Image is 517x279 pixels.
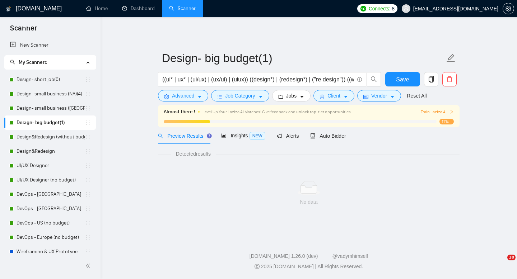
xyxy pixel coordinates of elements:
[277,133,299,139] span: Alerts
[85,206,91,212] span: holder
[4,187,96,202] li: DevOps - US
[4,202,96,216] li: DevOps - Europe
[4,130,96,144] li: Design&Redesign (without budget)
[202,109,353,114] span: Level Up Your Laziza AI Matches! Give feedback and unlock top-tier opportunities !
[4,23,43,38] span: Scanner
[396,75,409,84] span: Save
[85,177,91,183] span: holder
[122,5,155,11] a: dashboardDashboard
[421,109,454,115] button: Train Laziza AI
[162,75,354,84] input: Search Freelance Jobs...
[4,159,96,173] li: UI/UX Designer
[17,130,85,144] a: Design&Redesign (without budget)
[357,77,362,82] span: info-circle
[17,159,85,173] a: UI/UX Designer
[343,94,348,99] span: caret-down
[4,216,96,230] li: DevOps - US (no budget)
[450,110,454,114] span: right
[85,91,91,97] span: holder
[17,87,85,101] a: Design- small business (NA)(4)
[390,94,395,99] span: caret-down
[503,6,514,11] span: setting
[392,5,395,13] span: 8
[17,115,85,130] a: Design- big budget(1)
[272,90,311,101] button: folderJobscaret-down
[424,76,438,82] span: copy
[278,94,283,99] span: folder
[4,173,96,187] li: UI/UX Designer (no budget)
[85,148,91,154] span: holder
[225,92,255,100] span: Job Category
[360,6,366,11] img: upwork-logo.png
[258,94,263,99] span: caret-down
[85,249,91,255] span: holder
[4,38,96,52] li: New Scanner
[4,72,96,87] li: Design- short job(0)
[85,220,91,226] span: holder
[250,253,318,259] a: [DOMAIN_NAME] 1.26.0 (dev)
[85,120,91,126] span: holder
[17,173,85,187] a: UI/UX Designer (no budget)
[4,144,96,159] li: Design&Redesign
[85,134,91,140] span: holder
[493,255,510,272] iframe: Intercom live chat
[211,90,269,101] button: barsJob Categorycaret-down
[250,132,265,140] span: NEW
[158,90,208,101] button: settingAdvancedcaret-down
[446,53,456,63] span: edit
[357,90,401,101] button: idcardVendorcaret-down
[332,253,368,259] a: @vadymhimself
[385,72,420,86] button: Save
[217,94,222,99] span: bars
[407,92,427,100] a: Reset All
[85,262,93,269] span: double-left
[85,77,91,82] span: holder
[10,59,47,65] span: My Scanners
[4,230,96,245] li: DevOps - Europe (no budget)
[442,72,457,86] button: delete
[17,202,85,216] a: DevOps - [GEOGRAPHIC_DATA]
[221,133,265,138] span: Insights
[4,87,96,101] li: Design- small business (NA)(4)
[10,38,90,52] a: New Scanner
[158,133,163,138] span: search
[371,92,387,100] span: Vendor
[17,72,85,87] a: Design- short job(0)
[85,105,91,111] span: holder
[17,216,85,230] a: DevOps - US (no budget)
[169,5,196,11] a: searchScanner
[404,6,409,11] span: user
[17,101,85,115] a: Design- small business ([GEOGRAPHIC_DATA])(4)
[86,5,108,11] a: homeHome
[369,5,390,13] span: Connects:
[363,94,368,99] span: idcard
[277,133,282,138] span: notification
[164,108,195,116] span: Almost there !
[424,72,438,86] button: copy
[6,3,11,15] img: logo
[158,133,210,139] span: Preview Results
[327,92,340,100] span: Client
[313,90,354,101] button: userClientcaret-down
[367,76,381,82] span: search
[164,94,169,99] span: setting
[4,245,96,259] li: Wireframing & UX Prototype
[10,60,15,65] span: search
[162,49,445,67] input: Scanner name...
[255,264,260,269] span: copyright
[4,115,96,130] li: Design- big budget(1)
[310,133,346,139] span: Auto Bidder
[17,187,85,202] a: DevOps - [GEOGRAPHIC_DATA]
[221,133,226,138] span: area-chart
[85,235,91,240] span: holder
[439,119,454,124] span: 17%
[310,133,315,138] span: robot
[197,94,202,99] span: caret-down
[85,163,91,169] span: holder
[286,92,297,100] span: Jobs
[85,191,91,197] span: holder
[106,263,511,270] div: 2025 [DOMAIN_NAME] | All Rights Reserved.
[507,255,516,260] span: 10
[503,3,514,14] button: setting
